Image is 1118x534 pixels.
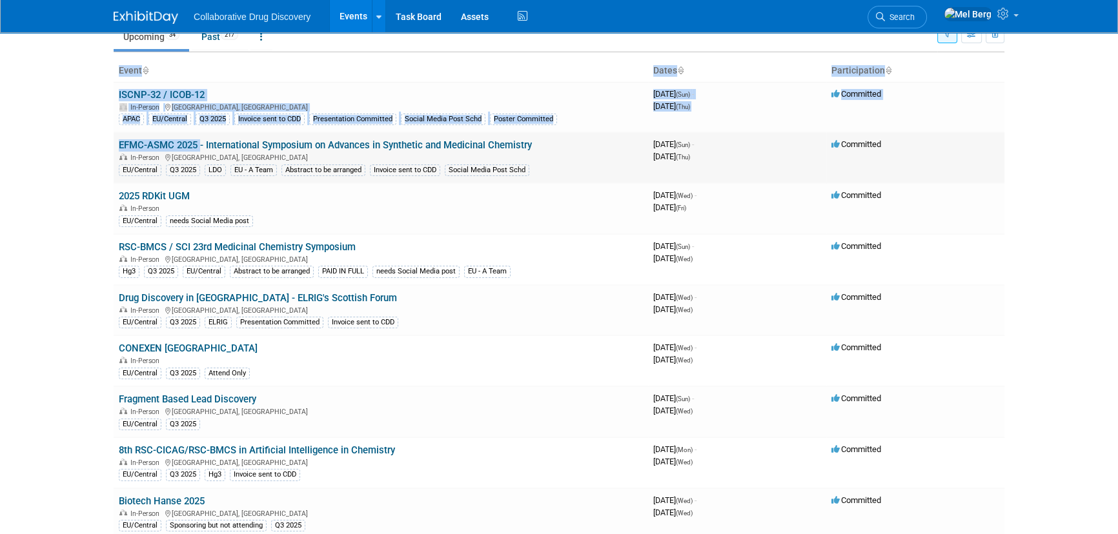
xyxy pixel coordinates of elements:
[309,114,396,125] div: Presentation Committed
[119,444,395,456] a: 8th RSC-CICAG/RSC-BMCS in Artificial Intelligence in Chemistry
[119,139,532,151] a: EFMC-ASMC 2025 - International Symposium on Advances in Synthetic and Medicinal Chemistry
[166,419,200,430] div: Q3 2025
[148,114,191,125] div: EU/Central
[653,101,690,111] span: [DATE]
[165,30,179,40] span: 34
[119,215,161,227] div: EU/Central
[653,342,696,352] span: [DATE]
[119,253,643,264] div: [GEOGRAPHIC_DATA], [GEOGRAPHIC_DATA]
[230,469,300,480] div: Invoice sent to CDD
[119,114,144,125] div: APAC
[119,164,161,176] div: EU/Central
[114,11,178,24] img: ExhibitDay
[695,190,696,200] span: -
[281,164,365,176] div: Abstract to be arranged
[130,306,163,315] span: In-Person
[144,266,178,277] div: Q3 2025
[221,30,238,40] span: 217
[826,60,1004,82] th: Participation
[230,164,277,176] div: EU - A Team
[445,164,529,176] div: Social Media Post Schd
[130,153,163,162] span: In-Person
[676,153,690,161] span: (Thu)
[676,243,690,250] span: (Sun)
[166,317,200,328] div: Q3 2025
[119,190,190,202] a: 2025 RDKit UGM
[676,446,693,453] span: (Mon)
[831,495,881,505] span: Committed
[676,497,693,504] span: (Wed)
[205,164,226,176] div: LDO
[119,101,643,112] div: [GEOGRAPHIC_DATA], [GEOGRAPHIC_DATA]
[119,408,127,414] img: In-Person Event
[692,139,694,149] span: -
[676,306,693,313] span: (Wed)
[166,469,200,480] div: Q3 2025
[831,292,881,302] span: Committed
[401,114,485,125] div: Social Media Post Schd
[676,294,693,301] span: (Wed)
[119,459,127,465] img: In-Person Event
[119,368,161,379] div: EU/Central
[695,292,696,302] span: -
[119,204,127,211] img: In-Person Event
[831,89,881,99] span: Committed
[676,91,690,98] span: (Sun)
[653,253,693,263] span: [DATE]
[119,317,161,328] div: EU/Central
[234,114,305,125] div: Invoice sent to CDD
[114,25,189,49] a: Upcoming34
[119,509,127,516] img: In-Person Event
[831,393,881,403] span: Committed
[653,393,694,403] span: [DATE]
[130,255,163,264] span: In-Person
[183,266,225,277] div: EU/Central
[119,255,127,262] img: In-Person Event
[676,395,690,402] span: (Sun)
[372,266,460,277] div: needs Social Media post
[230,266,314,277] div: Abstract to be arranged
[194,12,310,22] span: Collaborative Drug Discovery
[695,444,696,454] span: -
[653,139,694,149] span: [DATE]
[119,469,161,480] div: EU/Central
[653,444,696,454] span: [DATE]
[166,520,267,531] div: Sponsoring but not attending
[130,103,163,112] span: In-Person
[464,266,511,277] div: EU - A Team
[119,342,258,354] a: CONEXEN [GEOGRAPHIC_DATA]
[653,292,696,302] span: [DATE]
[695,495,696,505] span: -
[130,408,163,416] span: In-Person
[166,215,253,227] div: needs Social Media post
[653,457,693,466] span: [DATE]
[196,114,230,125] div: Q3 2025
[676,141,690,148] span: (Sun)
[130,357,163,365] span: In-Person
[676,103,690,110] span: (Thu)
[695,342,696,352] span: -
[370,164,440,176] div: Invoice sent to CDD
[653,355,693,364] span: [DATE]
[653,508,693,517] span: [DATE]
[692,393,694,403] span: -
[119,241,356,253] a: RSC-BMCS / SCI 23rd Medicinal Chemistry Symposium
[119,152,643,162] div: [GEOGRAPHIC_DATA], [GEOGRAPHIC_DATA]
[205,368,250,379] div: Attend Only
[119,304,643,315] div: [GEOGRAPHIC_DATA], [GEOGRAPHIC_DATA]
[119,419,161,430] div: EU/Central
[192,25,248,49] a: Past217
[648,60,826,82] th: Dates
[119,89,205,101] a: ISCNP-32 / ICOB-12
[676,255,693,262] span: (Wed)
[119,103,127,110] img: In-Person Event
[944,7,992,21] img: Mel Berg
[490,114,557,125] div: Poster Committed
[831,444,881,454] span: Committed
[885,12,915,22] span: Search
[676,509,693,517] span: (Wed)
[119,520,161,531] div: EU/Central
[676,204,686,212] span: (Fri)
[130,509,163,518] span: In-Person
[130,459,163,467] span: In-Person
